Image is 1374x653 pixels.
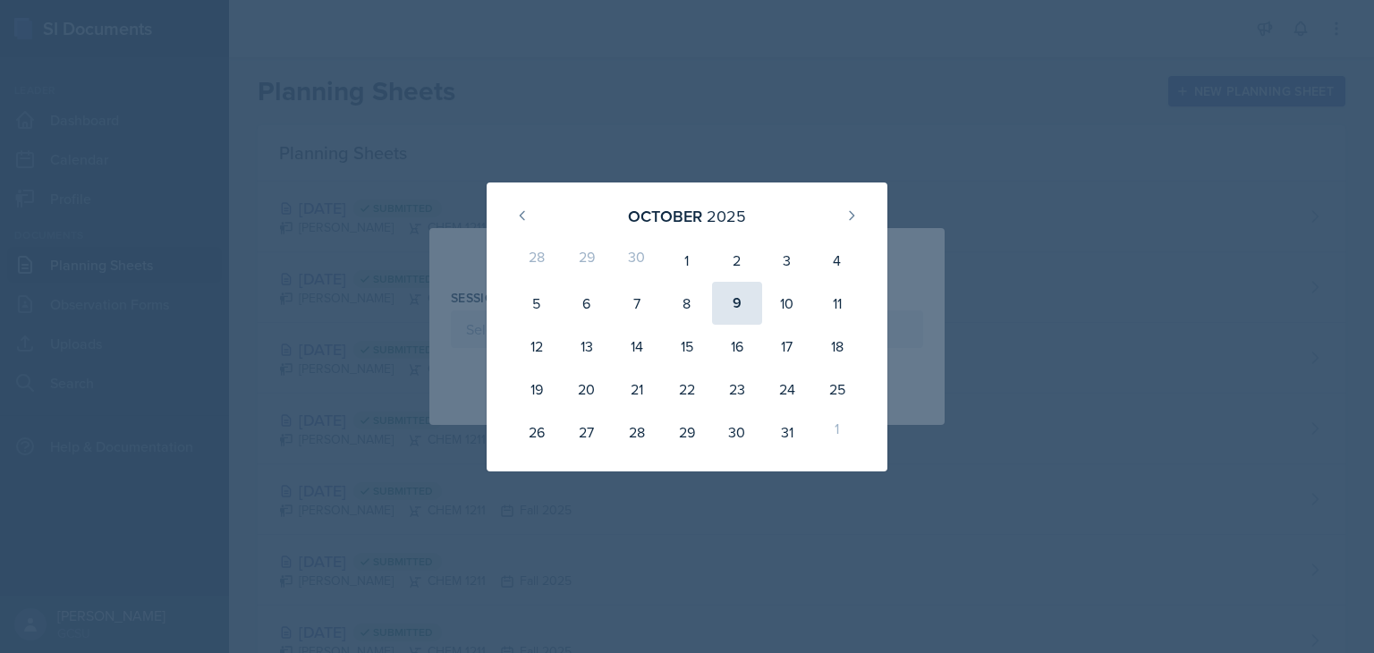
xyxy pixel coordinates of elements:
[612,368,662,411] div: 21
[512,368,562,411] div: 19
[762,368,812,411] div: 24
[662,282,712,325] div: 8
[612,411,662,454] div: 28
[512,282,562,325] div: 5
[812,282,862,325] div: 11
[562,282,612,325] div: 6
[662,239,712,282] div: 1
[762,411,812,454] div: 31
[812,411,862,454] div: 1
[512,239,562,282] div: 28
[662,411,712,454] div: 29
[662,368,712,411] div: 22
[612,239,662,282] div: 30
[712,411,762,454] div: 30
[812,368,862,411] div: 25
[562,325,612,368] div: 13
[512,325,562,368] div: 12
[707,204,746,228] div: 2025
[762,239,812,282] div: 3
[762,325,812,368] div: 17
[612,282,662,325] div: 7
[512,411,562,454] div: 26
[712,325,762,368] div: 16
[562,239,612,282] div: 29
[812,239,862,282] div: 4
[562,411,612,454] div: 27
[762,282,812,325] div: 10
[562,368,612,411] div: 20
[712,239,762,282] div: 2
[612,325,662,368] div: 14
[812,325,862,368] div: 18
[712,282,762,325] div: 9
[628,204,702,228] div: October
[712,368,762,411] div: 23
[662,325,712,368] div: 15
